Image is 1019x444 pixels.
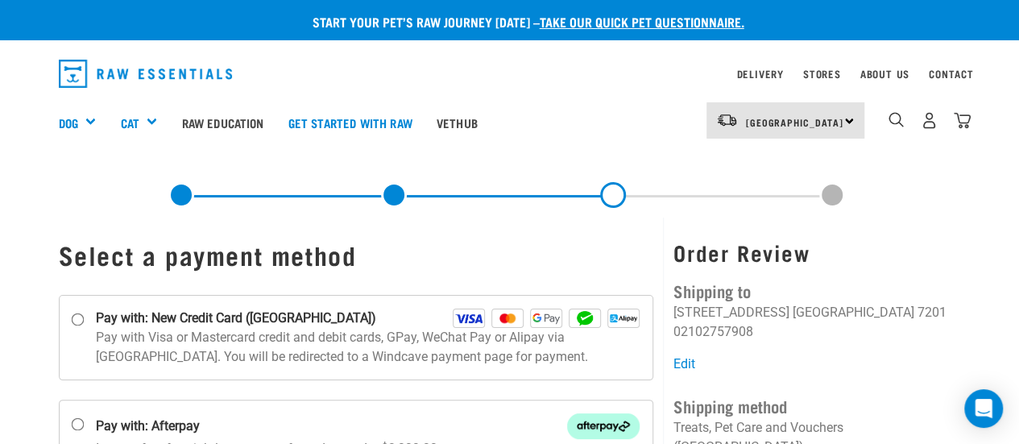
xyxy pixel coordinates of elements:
[921,112,938,129] img: user.png
[673,324,753,339] li: 02102757908
[607,309,640,328] img: Alipay
[491,309,524,328] img: Mastercard
[673,240,960,265] h3: Order Review
[929,71,974,77] a: Contact
[673,305,789,320] li: [STREET_ADDRESS]
[96,417,200,436] strong: Pay with: Afterpay
[120,114,139,132] a: Cat
[964,389,1003,428] div: Open Intercom Messenger
[59,60,233,88] img: Raw Essentials Logo
[530,309,562,328] img: GPay
[954,112,971,129] img: home-icon@2x.png
[860,71,909,77] a: About Us
[673,356,695,371] a: Edit
[736,71,783,77] a: Delivery
[169,90,275,155] a: Raw Education
[276,90,425,155] a: Get started with Raw
[71,313,84,326] input: Pay with: New Credit Card ([GEOGRAPHIC_DATA]) Visa Mastercard GPay WeChat Alipay Pay with Visa or...
[46,53,974,94] nav: dropdown navigation
[716,113,738,127] img: van-moving.png
[793,305,947,320] li: [GEOGRAPHIC_DATA] 7201
[96,309,376,328] strong: Pay with: New Credit Card ([GEOGRAPHIC_DATA])
[453,309,485,328] img: Visa
[569,309,601,328] img: WeChat
[746,119,843,125] span: [GEOGRAPHIC_DATA]
[673,278,960,303] h4: Shipping to
[889,112,904,127] img: home-icon-1@2x.png
[71,417,84,430] input: Pay with: Afterpay Afterpay Interest-free fortnightly payments for orders under $2,000.00 4 insta...
[567,413,640,438] img: Afterpay
[425,90,490,155] a: Vethub
[673,393,960,418] h4: Shipping method
[540,18,744,25] a: take our quick pet questionnaire.
[96,328,640,367] p: Pay with Visa or Mastercard credit and debit cards, GPay, WeChat Pay or Alipay via [GEOGRAPHIC_DA...
[803,71,841,77] a: Stores
[59,240,654,269] h1: Select a payment method
[59,114,78,132] a: Dog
